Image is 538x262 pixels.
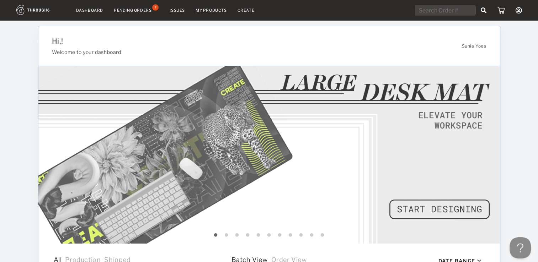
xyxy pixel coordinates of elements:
button: 8 [287,232,294,239]
button: 7 [276,232,283,239]
h1: Hi, ! [52,37,413,45]
img: 68b8b232-0003-4352-b7e2-3a53cc3ac4a2.gif [38,66,500,244]
h3: Welcome to your dashboard [52,49,413,55]
button: 5 [255,232,262,239]
button: 2 [223,232,230,239]
img: logo.1c10ca64.svg [16,5,65,15]
a: My Products [196,8,227,13]
input: Search Order # [415,5,475,16]
button: 1 [212,232,219,239]
button: 3 [234,232,241,239]
img: icon_cart.dab5cea1.svg [497,7,505,14]
div: Pending Orders [114,8,151,13]
img: icon_caret_down_black.69fb8af9.svg [477,260,481,262]
a: Dashboard [76,8,103,13]
iframe: Toggle Customer Support [510,237,531,258]
button: 10 [308,232,315,239]
button: 11 [319,232,326,239]
div: 7 [152,4,159,11]
a: Issues [170,8,185,13]
a: Pending Orders7 [114,7,159,13]
button: 6 [266,232,273,239]
button: 4 [244,232,251,239]
a: Create [238,8,255,13]
span: Sunia Yoga [462,43,486,49]
button: 9 [298,232,305,239]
